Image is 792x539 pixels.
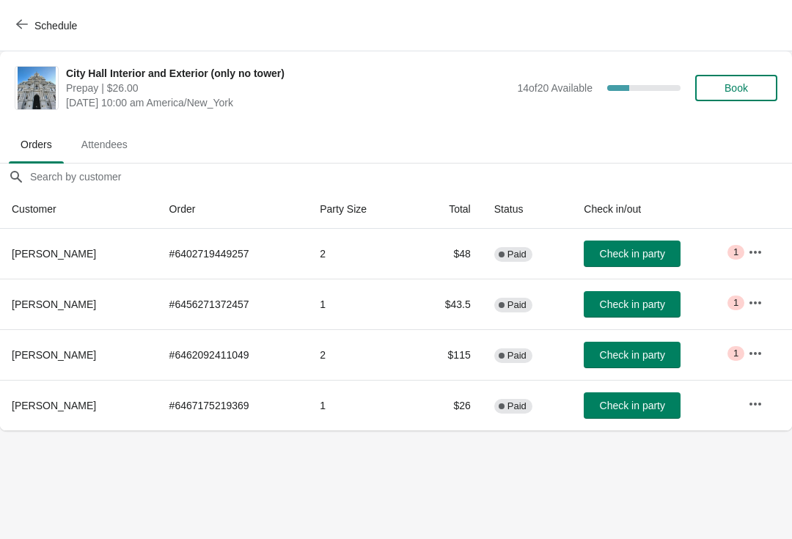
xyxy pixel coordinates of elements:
td: 1 [308,380,411,430]
td: $43.5 [411,279,483,329]
button: Book [695,75,777,101]
span: 1 [733,297,738,309]
span: Paid [507,249,527,260]
span: Paid [507,299,527,311]
span: Paid [507,400,527,412]
span: [PERSON_NAME] [12,349,96,361]
span: Prepay | $26.00 [66,81,510,95]
button: Check in party [584,291,681,318]
td: 2 [308,229,411,279]
span: [DATE] 10:00 am America/New_York [66,95,510,110]
span: Check in party [600,298,665,310]
button: Check in party [584,342,681,368]
span: 1 [733,348,738,359]
span: [PERSON_NAME] [12,298,96,310]
span: Paid [507,350,527,362]
th: Order [158,190,309,229]
span: [PERSON_NAME] [12,400,96,411]
span: Check in party [600,400,665,411]
th: Total [411,190,483,229]
span: 14 of 20 Available [517,82,593,94]
span: City Hall Interior and Exterior (only no tower) [66,66,510,81]
span: Orders [9,131,64,158]
span: Check in party [600,349,665,361]
td: # 6402719449257 [158,229,309,279]
span: 1 [733,246,738,258]
button: Check in party [584,241,681,267]
td: 2 [308,329,411,380]
td: $48 [411,229,483,279]
th: Status [483,190,573,229]
span: Schedule [34,20,77,32]
td: # 6462092411049 [158,329,309,380]
span: Check in party [600,248,665,260]
img: City Hall Interior and Exterior (only no tower) [18,67,56,109]
th: Party Size [308,190,411,229]
td: $115 [411,329,483,380]
button: Check in party [584,392,681,419]
td: # 6467175219369 [158,380,309,430]
td: 1 [308,279,411,329]
td: $26 [411,380,483,430]
input: Search by customer [29,164,792,190]
span: [PERSON_NAME] [12,248,96,260]
span: Book [725,82,748,94]
button: Schedule [7,12,89,39]
td: # 6456271372457 [158,279,309,329]
span: Attendees [70,131,139,158]
th: Check in/out [572,190,736,229]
